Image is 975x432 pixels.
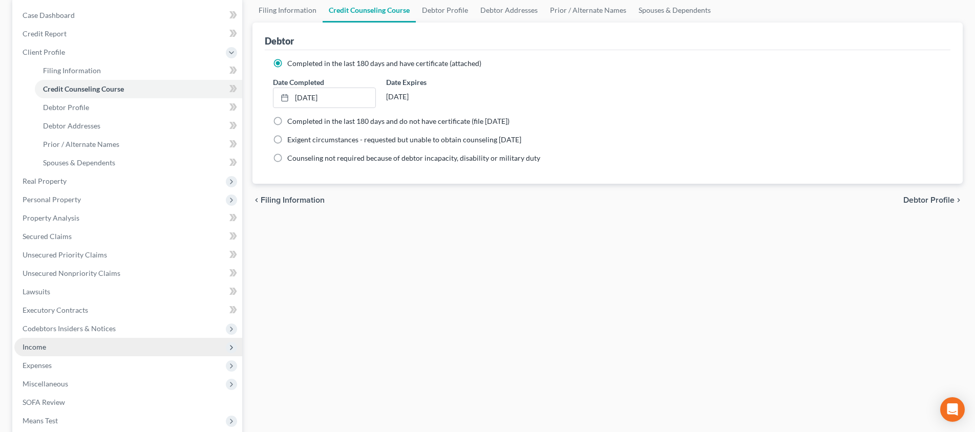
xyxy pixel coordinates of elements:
[23,232,72,241] span: Secured Claims
[14,283,242,301] a: Lawsuits
[35,154,242,172] a: Spouses & Dependents
[252,196,325,204] button: chevron_left Filing Information
[35,80,242,98] a: Credit Counseling Course
[23,29,67,38] span: Credit Report
[43,121,100,130] span: Debtor Addresses
[35,61,242,80] a: Filing Information
[14,25,242,43] a: Credit Report
[23,361,52,370] span: Expenses
[23,213,79,222] span: Property Analysis
[252,196,261,204] i: chevron_left
[23,416,58,425] span: Means Test
[23,306,88,314] span: Executory Contracts
[23,398,65,406] span: SOFA Review
[14,301,242,319] a: Executory Contracts
[23,250,107,259] span: Unsecured Priority Claims
[940,397,965,422] div: Open Intercom Messenger
[386,77,489,88] label: Date Expires
[23,195,81,204] span: Personal Property
[43,140,119,148] span: Prior / Alternate Names
[14,246,242,264] a: Unsecured Priority Claims
[23,379,68,388] span: Miscellaneous
[265,35,294,47] div: Debtor
[386,88,489,106] div: [DATE]
[261,196,325,204] span: Filing Information
[23,324,116,333] span: Codebtors Insiders & Notices
[273,77,324,88] label: Date Completed
[273,88,375,107] a: [DATE]
[23,287,50,296] span: Lawsuits
[23,177,67,185] span: Real Property
[23,11,75,19] span: Case Dashboard
[35,135,242,154] a: Prior / Alternate Names
[903,196,963,204] button: Debtor Profile chevron_right
[14,393,242,412] a: SOFA Review
[23,48,65,56] span: Client Profile
[903,196,955,204] span: Debtor Profile
[287,154,540,162] span: Counseling not required because of debtor incapacity, disability or military duty
[43,84,124,93] span: Credit Counseling Course
[43,103,89,112] span: Debtor Profile
[14,227,242,246] a: Secured Claims
[287,135,521,144] span: Exigent circumstances - requested but unable to obtain counseling [DATE]
[287,117,510,125] span: Completed in the last 180 days and do not have certificate (file [DATE])
[35,117,242,135] a: Debtor Addresses
[14,6,242,25] a: Case Dashboard
[43,158,115,167] span: Spouses & Dependents
[43,66,101,75] span: Filing Information
[23,342,46,351] span: Income
[14,264,242,283] a: Unsecured Nonpriority Claims
[23,269,120,277] span: Unsecured Nonpriority Claims
[287,59,481,68] span: Completed in the last 180 days and have certificate (attached)
[955,196,963,204] i: chevron_right
[14,209,242,227] a: Property Analysis
[35,98,242,117] a: Debtor Profile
